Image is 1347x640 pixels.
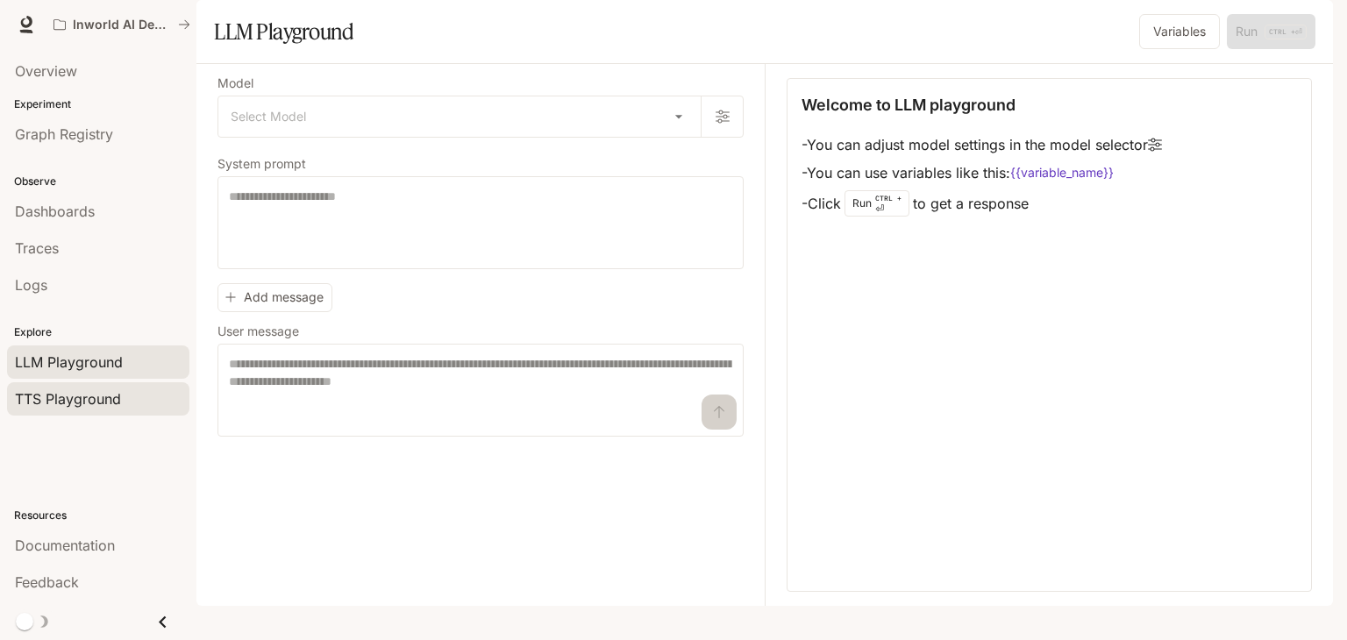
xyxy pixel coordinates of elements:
li: - You can adjust model settings in the model selector [802,131,1162,159]
p: CTRL + [875,193,902,203]
p: ⏎ [875,193,902,214]
button: Add message [217,283,332,312]
p: Model [217,77,253,89]
div: Select Model [218,96,701,137]
li: - You can use variables like this: [802,159,1162,187]
li: - Click to get a response [802,187,1162,220]
div: Run [845,190,909,217]
button: All workspaces [46,7,198,42]
p: System prompt [217,158,306,170]
p: Inworld AI Demos [73,18,171,32]
button: Variables [1139,14,1220,49]
p: Welcome to LLM playground [802,93,1016,117]
p: User message [217,325,299,338]
code: {{variable_name}} [1010,164,1114,181]
span: Select Model [231,108,306,125]
h1: LLM Playground [214,14,353,49]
